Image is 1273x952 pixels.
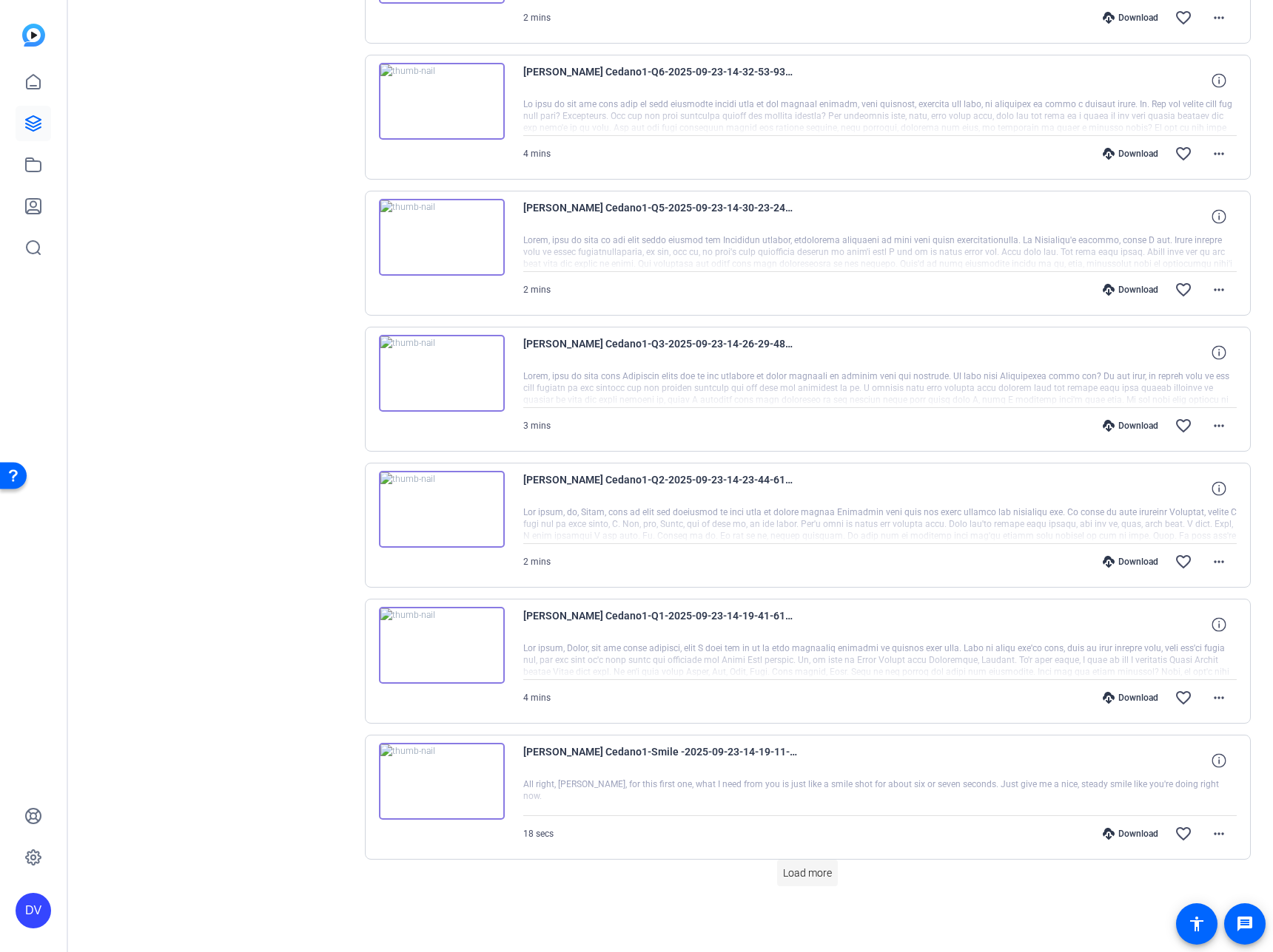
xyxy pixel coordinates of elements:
div: Download [1095,284,1166,296]
mat-icon: more_horiz [1210,825,1228,843]
span: 2 mins [523,285,551,295]
mat-icon: favorite_border [1175,689,1192,707]
span: 2 mins [523,13,551,23]
mat-icon: accessibility [1188,915,1206,933]
div: DV [16,893,51,928]
span: [PERSON_NAME] Cedano1-Q2-2025-09-23-14-23-44-610-0 [523,471,797,506]
div: Download [1095,12,1166,24]
span: Load more [783,866,832,881]
span: [PERSON_NAME] Cedano1-Q6-2025-09-23-14-32-53-935-0 [523,63,797,98]
mat-icon: favorite_border [1175,553,1192,571]
mat-icon: more_horiz [1210,553,1228,571]
button: Load more [777,860,838,886]
div: Download [1095,692,1166,704]
mat-icon: more_horiz [1210,689,1228,707]
div: Download [1095,420,1166,432]
mat-icon: favorite_border [1175,825,1192,843]
mat-icon: more_horiz [1210,9,1228,27]
img: thumb-nail [379,743,505,820]
div: Download [1095,148,1166,160]
img: thumb-nail [379,335,505,412]
span: 4 mins [523,149,551,159]
img: thumb-nail [379,63,505,140]
mat-icon: favorite_border [1175,281,1192,299]
img: thumb-nail [379,607,505,684]
span: 18 secs [523,829,554,839]
img: thumb-nail [379,199,505,276]
mat-icon: favorite_border [1175,9,1192,27]
mat-icon: favorite_border [1175,417,1192,435]
div: Download [1095,828,1166,840]
img: blue-gradient.svg [22,24,45,47]
span: 3 mins [523,421,551,431]
mat-icon: more_horiz [1210,417,1228,435]
mat-icon: favorite_border [1175,145,1192,163]
mat-icon: message [1236,915,1254,933]
span: [PERSON_NAME] Cedano1-Q1-2025-09-23-14-19-41-610-0 [523,607,797,642]
span: 2 mins [523,557,551,567]
span: 4 mins [523,693,551,703]
img: thumb-nail [379,471,505,548]
span: [PERSON_NAME] Cedano1-Q3-2025-09-23-14-26-29-481-0 [523,335,797,370]
span: [PERSON_NAME] Cedano1-Smile -2025-09-23-14-19-11-715-0 [523,743,797,778]
span: [PERSON_NAME] Cedano1-Q5-2025-09-23-14-30-23-243-0 [523,199,797,234]
mat-icon: more_horiz [1210,281,1228,299]
mat-icon: more_horiz [1210,145,1228,163]
div: Download [1095,556,1166,568]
